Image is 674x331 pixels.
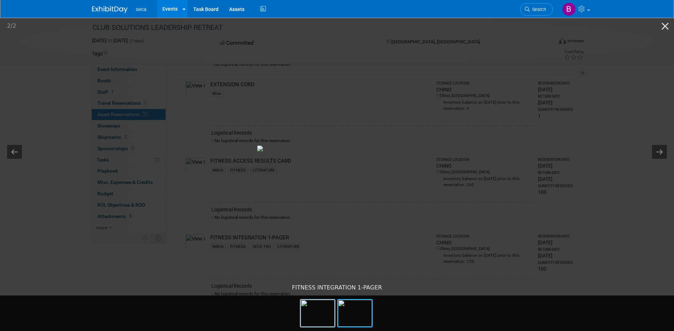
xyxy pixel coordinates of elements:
span: Search [530,7,546,12]
button: Previous slide [7,145,22,159]
a: Search [520,3,553,16]
span: 2 [13,22,16,29]
img: Bob Surface [562,2,576,16]
button: Close gallery [656,18,674,34]
img: ExhibitDay [92,6,128,13]
span: seca [136,6,147,12]
button: Next slide [652,145,667,159]
span: 2 [7,22,11,29]
img: FITNESS INTEGRATION 1-PAGER [257,146,417,151]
